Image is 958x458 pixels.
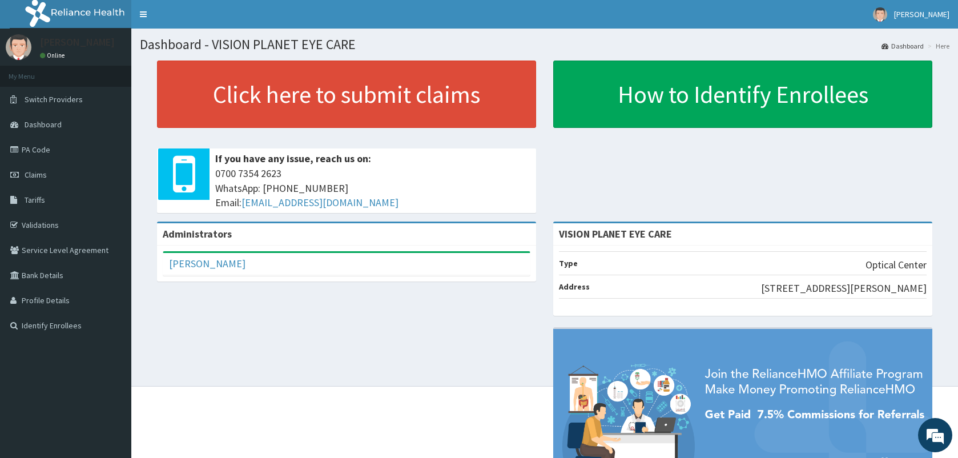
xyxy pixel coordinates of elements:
span: Switch Providers [25,94,83,105]
b: Type [559,258,578,268]
span: 0700 7354 2623 WhatsApp: [PHONE_NUMBER] Email: [215,166,530,210]
strong: VISION PLANET EYE CARE [559,227,672,240]
li: Here [925,41,949,51]
span: Claims [25,170,47,180]
a: [PERSON_NAME] [169,257,245,270]
p: Optical Center [866,258,927,272]
img: User Image [6,34,31,60]
a: Online [40,51,67,59]
a: Click here to submit claims [157,61,536,128]
a: Dashboard [881,41,924,51]
b: Administrators [163,227,232,240]
span: [PERSON_NAME] [894,9,949,19]
span: Tariffs [25,195,45,205]
p: [STREET_ADDRESS][PERSON_NAME] [761,281,927,296]
h1: Dashboard - VISION PLANET EYE CARE [140,37,949,52]
a: [EMAIL_ADDRESS][DOMAIN_NAME] [241,196,399,209]
a: How to Identify Enrollees [553,61,932,128]
p: [PERSON_NAME] [40,37,115,47]
img: User Image [873,7,887,22]
b: If you have any issue, reach us on: [215,152,371,165]
span: Dashboard [25,119,62,130]
b: Address [559,282,590,292]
